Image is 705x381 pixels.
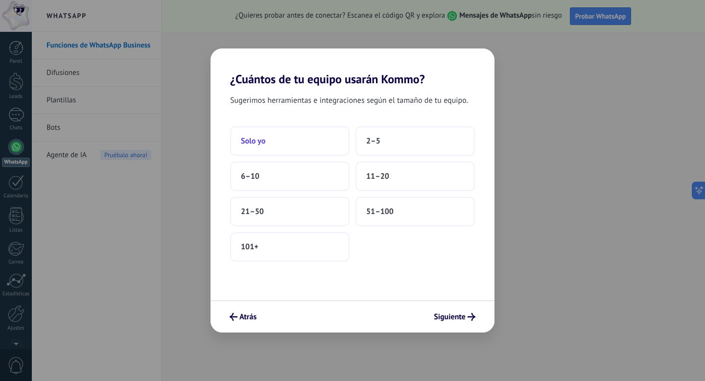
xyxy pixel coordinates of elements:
span: 11–20 [366,171,389,181]
button: 101+ [230,232,350,262]
h2: ¿Cuántos de tu equipo usarán Kommo? [211,48,494,86]
button: 21–50 [230,197,350,226]
span: Sugerimos herramientas e integraciones según el tamaño de tu equipo. [230,94,468,107]
span: 51–100 [366,207,394,216]
span: Solo yo [241,136,265,146]
span: 21–50 [241,207,264,216]
button: 11–20 [355,162,475,191]
button: 2–5 [355,126,475,156]
button: Solo yo [230,126,350,156]
button: Atrás [225,309,261,325]
button: 51–100 [355,197,475,226]
span: Atrás [239,313,257,320]
span: 2–5 [366,136,380,146]
span: Siguiente [434,313,466,320]
span: 101+ [241,242,258,252]
button: Siguiente [429,309,480,325]
span: 6–10 [241,171,259,181]
button: 6–10 [230,162,350,191]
